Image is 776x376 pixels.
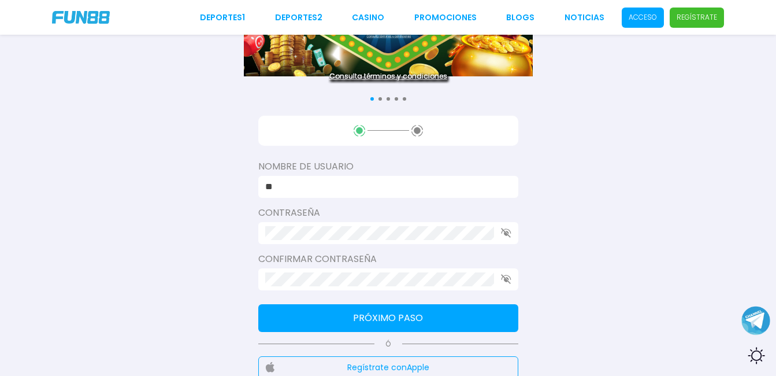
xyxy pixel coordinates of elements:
label: Confirmar contraseña [258,252,518,266]
a: CASINO [352,12,384,24]
a: Consulta términos y condiciones [244,71,533,82]
div: Switch theme [741,341,770,370]
p: Ó [258,339,518,349]
a: Promociones [414,12,477,24]
a: BLOGS [506,12,534,24]
label: Nombre de usuario [258,160,518,174]
button: Próximo paso [258,304,518,332]
img: Company Logo [52,11,110,24]
a: NOTICIAS [565,12,604,24]
a: Deportes2 [275,12,322,24]
button: Join telegram channel [741,305,770,336]
a: Deportes1 [200,12,245,24]
p: Regístrate [677,12,717,23]
p: Acceso [629,12,657,23]
label: Contraseña [258,206,518,220]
